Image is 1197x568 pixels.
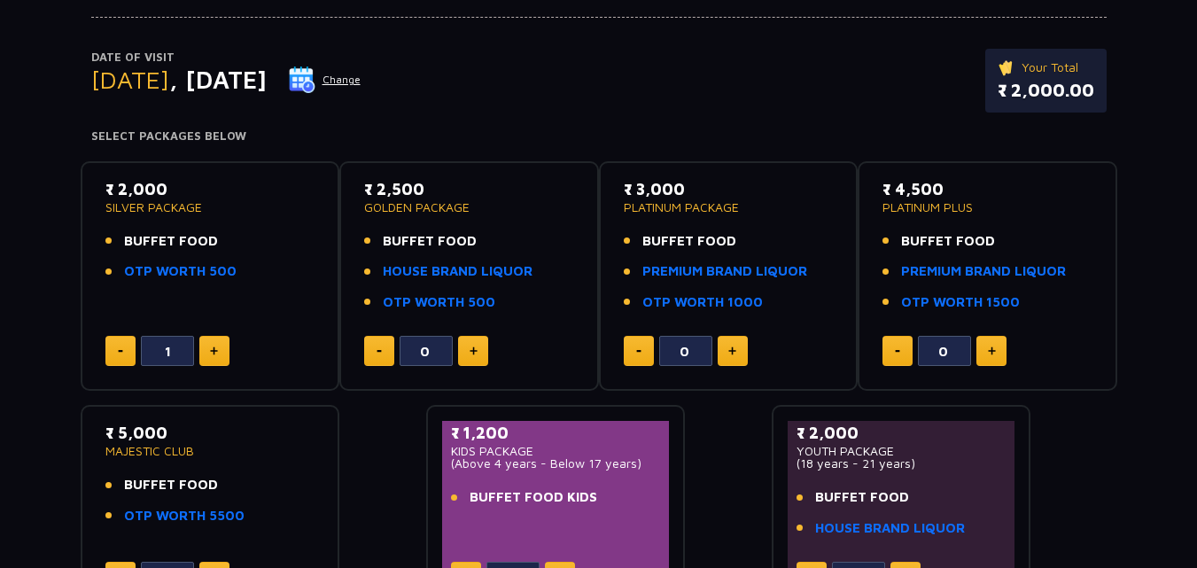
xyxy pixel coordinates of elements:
[901,261,1066,282] a: PREMIUM BRAND LIQUOR
[797,445,1007,457] p: YOUTH PACKAGE
[451,445,661,457] p: KIDS PACKAGE
[998,77,1094,104] p: ₹ 2,000.00
[288,66,361,94] button: Change
[124,475,218,495] span: BUFFET FOOD
[895,350,900,353] img: minus
[210,346,218,355] img: plus
[624,201,834,214] p: PLATINUM PACKAGE
[998,58,1094,77] p: Your Total
[364,177,574,201] p: ₹ 2,500
[815,487,909,508] span: BUFFET FOOD
[797,457,1007,470] p: (18 years - 21 years)
[998,58,1016,77] img: ticket
[105,177,315,201] p: ₹ 2,000
[728,346,736,355] img: plus
[105,445,315,457] p: MAJESTIC CLUB
[91,129,1107,144] h4: Select Packages Below
[988,346,996,355] img: plus
[377,350,382,353] img: minus
[882,177,1092,201] p: ₹ 4,500
[882,201,1092,214] p: PLATINUM PLUS
[636,350,641,353] img: minus
[364,201,574,214] p: GOLDEN PACKAGE
[901,231,995,252] span: BUFFET FOOD
[797,421,1007,445] p: ₹ 2,000
[451,421,661,445] p: ₹ 1,200
[815,518,965,539] a: HOUSE BRAND LIQUOR
[624,177,834,201] p: ₹ 3,000
[124,506,245,526] a: OTP WORTH 5500
[124,231,218,252] span: BUFFET FOOD
[124,261,237,282] a: OTP WORTH 500
[91,65,169,94] span: [DATE]
[451,457,661,470] p: (Above 4 years - Below 17 years)
[642,261,807,282] a: PREMIUM BRAND LIQUOR
[91,49,361,66] p: Date of Visit
[118,350,123,353] img: minus
[470,487,597,508] span: BUFFET FOOD KIDS
[383,231,477,252] span: BUFFET FOOD
[383,292,495,313] a: OTP WORTH 500
[642,292,763,313] a: OTP WORTH 1000
[105,421,315,445] p: ₹ 5,000
[383,261,532,282] a: HOUSE BRAND LIQUOR
[901,292,1020,313] a: OTP WORTH 1500
[105,201,315,214] p: SILVER PACKAGE
[169,65,267,94] span: , [DATE]
[470,346,478,355] img: plus
[642,231,736,252] span: BUFFET FOOD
